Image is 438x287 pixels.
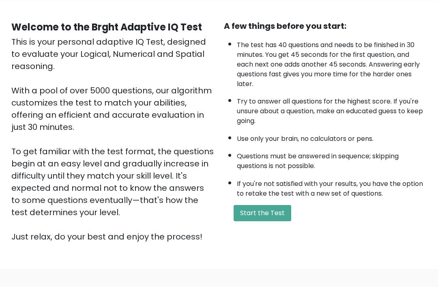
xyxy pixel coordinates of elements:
[237,175,427,199] li: If you're not satisfied with your results, you have the option to retake the test with a new set ...
[237,148,427,171] li: Questions must be answered in sequence; skipping questions is not possible.
[234,205,291,222] button: Start the Test
[11,36,214,243] div: This is your personal adaptive IQ Test, designed to evaluate your Logical, Numerical and Spatial ...
[11,21,202,34] b: Welcome to the Brght Adaptive IQ Test
[237,93,427,126] li: Try to answer all questions for the highest score. If you're unsure about a question, make an edu...
[224,20,427,32] div: A few things before you start:
[237,130,427,144] li: Use only your brain, no calculators or pens.
[237,37,427,89] li: The test has 40 questions and needs to be finished in 30 minutes. You get 45 seconds for the firs...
